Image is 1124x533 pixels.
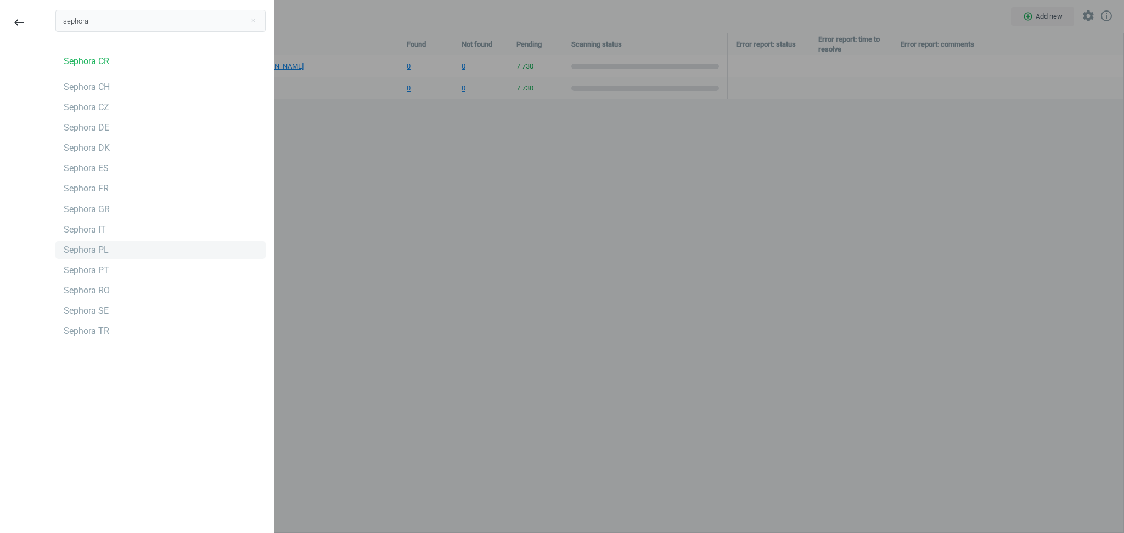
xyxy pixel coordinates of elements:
div: Sephora GR [64,203,110,216]
div: Sephora DK [64,142,110,154]
div: Sephora PL [64,244,109,256]
div: Sephora SE [64,305,109,317]
div: Sephora FR [64,183,109,195]
button: keyboard_backspace [7,10,32,36]
div: Sephora DE [64,122,109,134]
div: Sephora CH [64,81,110,93]
div: Sephora TR [64,325,109,337]
button: Close [245,16,261,26]
div: Sephora CZ [64,101,109,114]
div: Sephora RO [64,285,110,297]
input: Search campaign [55,10,266,32]
div: Sephora CR [64,55,109,67]
div: Sephora IT [64,224,106,236]
i: keyboard_backspace [13,16,26,29]
div: Sephora ES [64,162,109,174]
div: Sephora PT [64,264,109,276]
